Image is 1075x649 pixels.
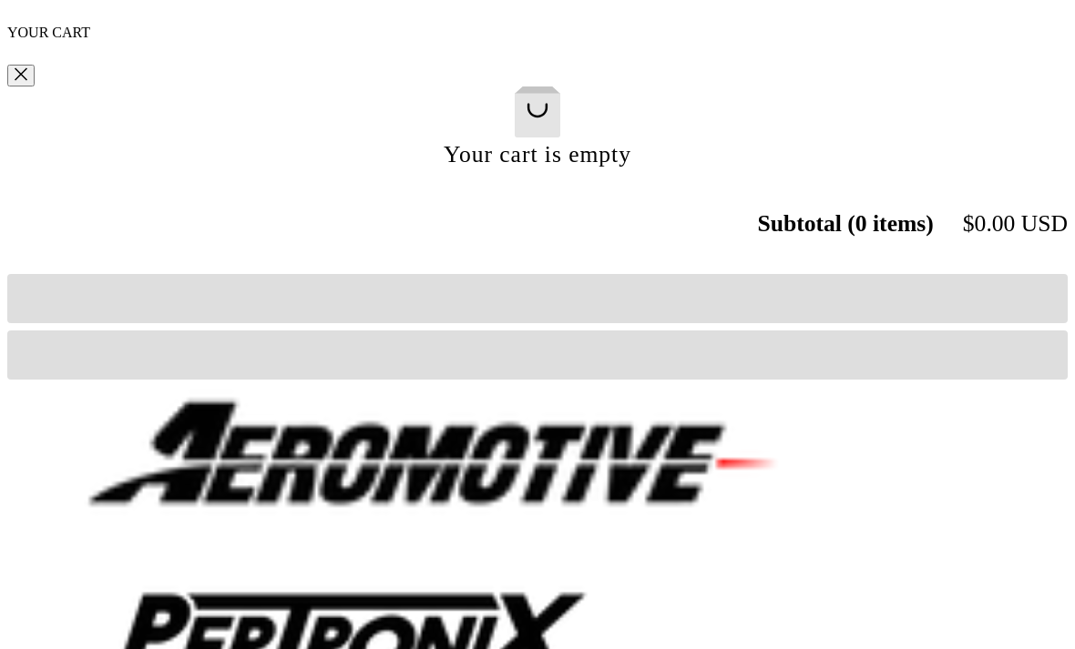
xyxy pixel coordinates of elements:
[7,141,1068,168] h2: Your cart is empty
[7,25,1068,380] div: Your cart
[7,65,35,86] button: Close
[757,212,933,236] div: Subtotal (0 items)
[963,212,1068,236] p: $0.00 USD
[7,25,1068,41] h2: Your cart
